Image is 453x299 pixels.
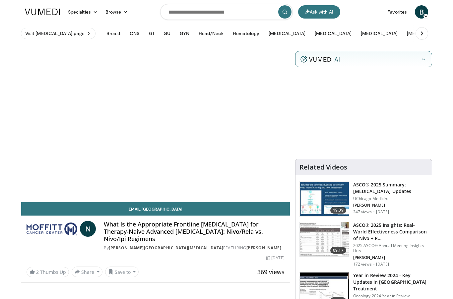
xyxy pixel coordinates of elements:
p: 247 views [353,209,372,215]
div: · [373,262,375,267]
img: vumedi-ai-logo.v2.svg [300,56,340,63]
button: Head/Neck [195,27,227,40]
h3: ASCO® 2025 Insights: Real-World Effectiveness Comparison of Nivo + R… [353,222,428,242]
a: N [80,221,96,237]
span: 369 views [257,268,285,276]
button: Share [72,267,102,277]
button: GYN [176,27,193,40]
a: Browse [101,5,132,19]
a: Favorites [383,5,411,19]
img: VuMedi Logo [25,9,60,15]
h4: Related Videos [299,163,347,171]
button: Save to [105,267,139,277]
a: [PERSON_NAME][GEOGRAPHIC_DATA][MEDICAL_DATA] [109,245,223,251]
a: 09:17 ASCO® 2025 Insights: Real-World Effectiveness Comparison of Nivo + R… 2025 ASCO® Annual Mee... [299,222,428,267]
p: [DATE] [376,209,389,215]
a: B [415,5,428,19]
a: Visit [MEDICAL_DATA] page [21,28,96,39]
a: [PERSON_NAME] [246,245,282,251]
h4: What Is the Appropriate Frontline [MEDICAL_DATA] for Therapy-Naive Advanced [MEDICAL_DATA]: Nivo/... [104,221,284,242]
button: [MEDICAL_DATA] [403,27,448,40]
input: Search topics, interventions [160,4,293,20]
button: Hematology [229,27,264,40]
button: CNS [126,27,144,40]
div: · [373,209,375,215]
img: Moffitt Cancer Center [27,221,77,237]
h3: ASCO® 2025 Summary: [MEDICAL_DATA] Updates [353,181,428,195]
button: GI [145,27,158,40]
h3: Year in Review 2024 - Key Updates in [GEOGRAPHIC_DATA] Treatment [353,272,428,292]
a: Specialties [64,5,101,19]
video-js: Video Player [21,51,290,202]
button: GU [160,27,174,40]
p: 2025 ASCO® Annual Meeting Insights Hub [353,243,428,254]
img: e3f8699c-655a-40d7-9e09-ddaffb4702c0.150x105_q85_crop-smart_upscale.jpg [300,182,349,216]
p: UChicago Medicine [353,196,428,201]
a: 19:09 ASCO® 2025 Summary: [MEDICAL_DATA] Updates UChicago Medicine [PERSON_NAME] 247 views · [DATE] [299,181,428,217]
button: [MEDICAL_DATA] [357,27,402,40]
p: [DATE] [376,262,389,267]
p: 172 views [353,262,372,267]
button: Breast [102,27,124,40]
button: [MEDICAL_DATA] [311,27,356,40]
button: [MEDICAL_DATA] [265,27,309,40]
div: [DATE] [266,255,284,261]
iframe: Advertisement [314,72,413,155]
button: Ask with AI [298,5,340,19]
p: [PERSON_NAME] [353,255,428,260]
span: 09:17 [330,247,346,254]
img: ae2f56e5-51f2-42f8-bc82-196091d75f3c.150x105_q85_crop-smart_upscale.jpg [300,222,349,257]
a: Email [GEOGRAPHIC_DATA] [21,202,290,216]
p: [PERSON_NAME] [353,203,428,208]
div: By FEATURING [104,245,284,251]
a: 2 Thumbs Up [27,267,69,277]
span: 2 [36,269,39,275]
span: 19:09 [330,207,346,214]
p: Oncology 2024 Year in Review [353,293,428,299]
